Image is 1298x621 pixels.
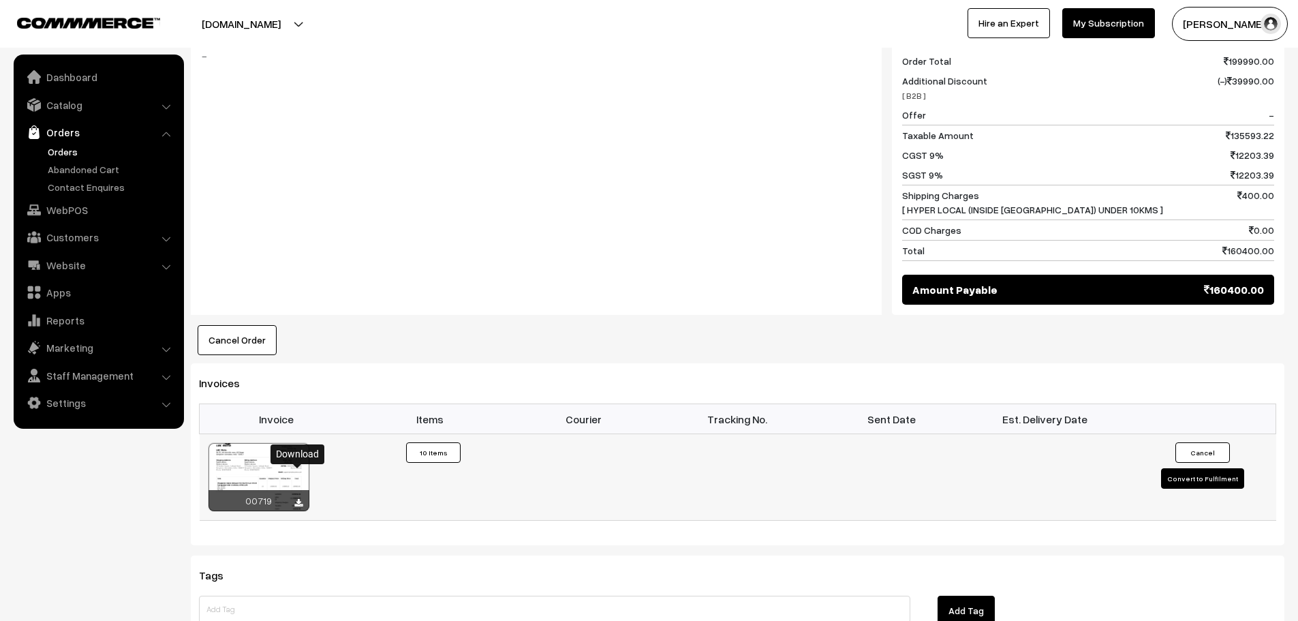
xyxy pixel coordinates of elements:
[201,48,871,64] blockquote: -
[17,93,179,117] a: Catalog
[44,180,179,194] a: Contact Enquires
[17,335,179,360] a: Marketing
[17,280,179,305] a: Apps
[271,444,324,464] div: Download
[44,162,179,177] a: Abandoned Cart
[1222,243,1274,258] span: 160400.00
[902,74,987,102] span: Additional Discount
[902,148,944,162] span: CGST 9%
[17,14,136,30] a: COMMMERCE
[17,198,179,222] a: WebPOS
[902,188,1163,217] span: Shipping Charges [ HYPER LOCAL (INSIDE [GEOGRAPHIC_DATA]) UNDER 10KMS ]
[912,282,998,298] span: Amount Payable
[902,91,926,101] span: [ B2B ]
[1226,128,1274,142] span: 135593.22
[968,404,1122,434] th: Est. Delivery Date
[199,376,256,390] span: Invoices
[1161,468,1244,489] button: Convert to Fulfilment
[17,363,179,388] a: Staff Management
[1218,74,1274,102] span: (-) 39990.00
[17,225,179,249] a: Customers
[406,442,461,463] button: 10 Items
[1062,8,1155,38] a: My Subscription
[1224,54,1274,68] span: 199990.00
[1172,7,1288,41] button: [PERSON_NAME]
[1204,282,1264,298] span: 160400.00
[17,18,160,28] img: COMMMERCE
[902,108,926,122] span: Offer
[198,325,277,355] button: Cancel Order
[17,308,179,333] a: Reports
[1231,168,1274,182] span: 12203.39
[1231,148,1274,162] span: 12203.39
[902,54,951,68] span: Order Total
[814,404,968,434] th: Sent Date
[17,253,179,277] a: Website
[1269,108,1274,122] span: -
[902,223,961,237] span: COD Charges
[1261,14,1281,34] img: user
[17,391,179,415] a: Settings
[1249,223,1274,237] span: 0.00
[902,243,925,258] span: Total
[902,168,943,182] span: SGST 9%
[154,7,328,41] button: [DOMAIN_NAME]
[17,65,179,89] a: Dashboard
[507,404,661,434] th: Courier
[208,490,309,511] div: 00719
[353,404,507,434] th: Items
[1175,442,1230,463] button: Cancel
[200,404,354,434] th: Invoice
[661,404,815,434] th: Tracking No.
[199,569,240,582] span: Tags
[17,120,179,145] a: Orders
[902,128,974,142] span: Taxable Amount
[1237,188,1274,217] span: 400.00
[44,145,179,159] a: Orders
[968,8,1050,38] a: Hire an Expert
